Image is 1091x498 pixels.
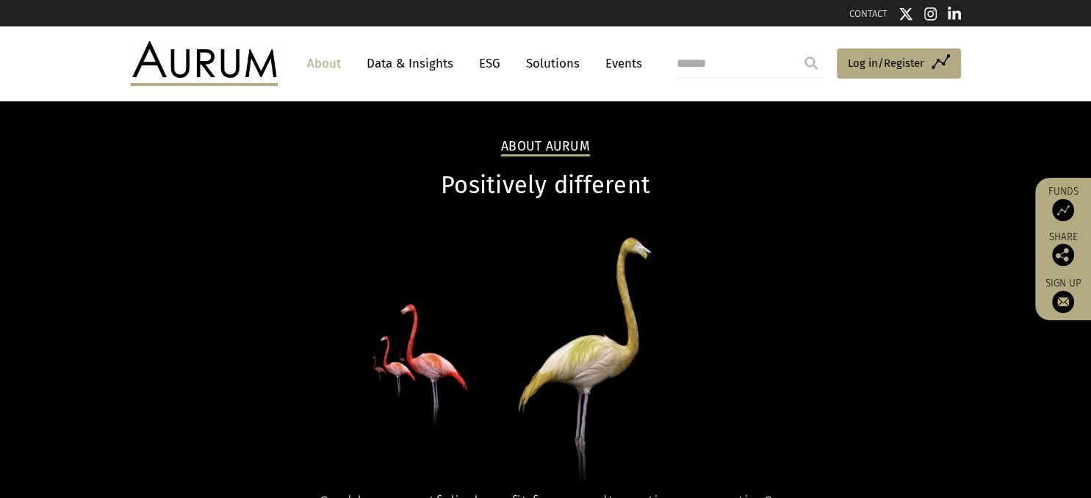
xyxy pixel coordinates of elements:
[300,50,348,77] a: About
[1043,277,1084,313] a: Sign up
[131,171,961,200] h1: Positively different
[1052,291,1074,313] img: Sign up to our newsletter
[359,50,461,77] a: Data & Insights
[1052,244,1074,266] img: Share this post
[1043,232,1084,266] div: Share
[1043,185,1084,221] a: Funds
[519,50,587,77] a: Solutions
[1052,199,1074,221] img: Access Funds
[924,7,937,21] img: Instagram icon
[948,7,961,21] img: Linkedin icon
[899,7,913,21] img: Twitter icon
[472,50,508,77] a: ESG
[131,41,278,85] img: Aurum
[501,139,590,156] h2: About Aurum
[848,54,924,72] span: Log in/Register
[796,48,826,78] input: Submit
[837,48,961,79] a: Log in/Register
[849,8,887,19] a: CONTACT
[598,50,642,77] a: Events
